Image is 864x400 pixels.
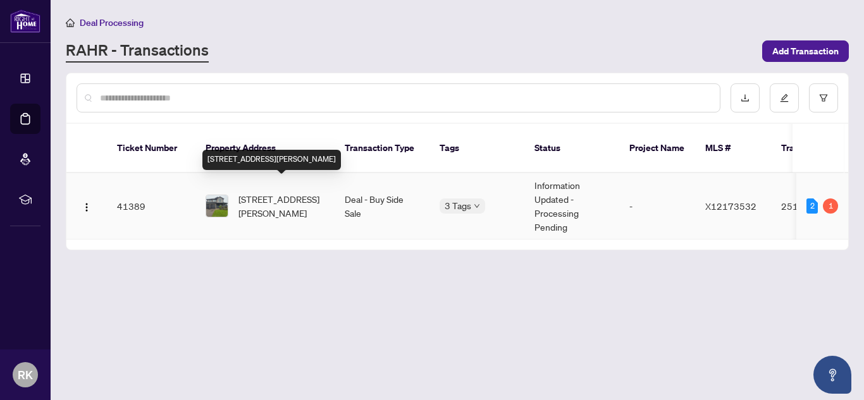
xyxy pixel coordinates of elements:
th: Trade Number [771,124,860,173]
span: filter [819,94,828,102]
button: Logo [77,196,97,216]
button: Add Transaction [762,40,849,62]
td: 41389 [107,173,195,239]
button: download [731,83,760,112]
th: Status [524,124,619,173]
img: thumbnail-img [206,195,228,217]
span: download [741,94,750,102]
button: Open asap [813,356,851,394]
img: Logo [82,202,92,212]
span: home [66,18,75,27]
th: Ticket Number [107,124,195,173]
span: Add Transaction [772,41,839,61]
span: down [474,203,480,209]
span: RK [18,366,33,384]
th: Tags [429,124,524,173]
button: filter [809,83,838,112]
span: X12173532 [705,200,756,212]
th: Property Address [195,124,335,173]
th: Project Name [619,124,695,173]
td: 2511233 [771,173,860,239]
a: RAHR - Transactions [66,40,209,63]
th: Transaction Type [335,124,429,173]
td: Information Updated - Processing Pending [524,173,619,239]
th: MLS # [695,124,771,173]
div: [STREET_ADDRESS][PERSON_NAME] [202,150,341,170]
div: 1 [823,198,838,214]
td: - [619,173,695,239]
span: edit [780,94,789,102]
button: edit [770,83,799,112]
div: 2 [806,198,818,214]
td: Deal - Buy Side Sale [335,173,429,239]
span: Deal Processing [80,17,144,28]
img: logo [10,9,40,33]
span: [STREET_ADDRESS][PERSON_NAME] [238,192,324,220]
span: 3 Tags [445,198,471,213]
